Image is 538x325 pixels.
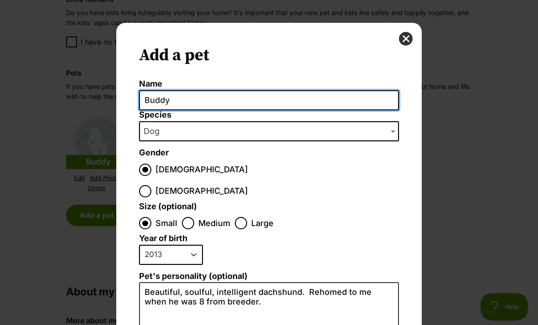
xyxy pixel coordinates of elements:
label: Name [139,79,399,89]
label: Gender [139,148,169,158]
span: [DEMOGRAPHIC_DATA] [155,164,248,176]
a: Fun for under $30 [207,21,267,29]
a: image [0,0,332,41]
label: Size (optional) [139,202,197,212]
span: [DEMOGRAPHIC_DATA] [155,185,248,197]
span: Small [155,217,177,229]
button: close [399,32,413,46]
label: Year of birth [139,234,187,243]
label: Pet's personality (optional) [139,272,399,281]
span: Dog [139,121,399,141]
h2: Add a pet [139,46,399,66]
a: Zone Bowling [207,13,243,19]
span: Book Now [290,17,321,25]
span: Medium [198,217,230,229]
a: Book Now [285,13,325,29]
span: Large [251,217,274,229]
span: Dog [140,125,169,138]
a: Sponsored [243,13,267,19]
label: Species [139,110,399,120]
